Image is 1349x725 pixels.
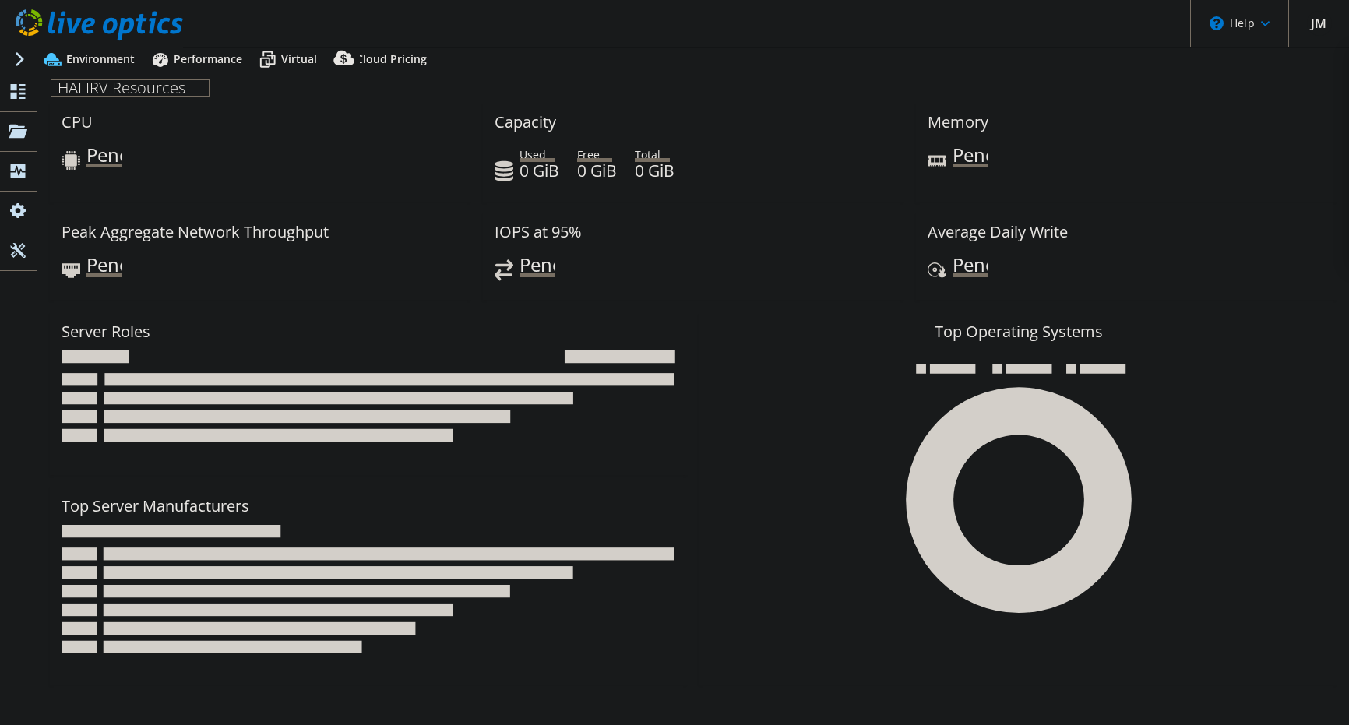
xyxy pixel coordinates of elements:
[953,256,988,277] span: Pending
[86,146,122,167] span: Pending
[953,146,988,167] span: Pending
[711,323,1326,340] h3: Top Operating Systems
[62,223,329,241] h3: Peak Aggregate Network Throughput
[520,162,559,179] h4: 0 GiB
[577,162,617,179] h4: 0 GiB
[577,146,612,162] span: Free
[635,162,674,179] h4: 0 GiB
[281,51,317,66] span: Virtual
[928,223,1068,241] h3: Average Daily Write
[62,323,150,340] h3: Server Roles
[66,51,135,66] span: Environment
[1210,16,1224,30] svg: \n
[495,114,556,131] h3: Capacity
[1307,11,1332,36] span: JM
[62,498,249,515] h3: Top Server Manufacturers
[495,223,582,241] h3: IOPS at 95%
[356,51,427,66] span: Cloud Pricing
[51,79,210,97] h1: HALIRV Resources
[520,146,555,162] span: Used
[86,256,122,277] span: Pending
[928,114,988,131] h3: Memory
[174,51,242,66] span: Performance
[635,146,670,162] span: Total
[62,114,93,131] h3: CPU
[520,256,555,277] span: Pending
